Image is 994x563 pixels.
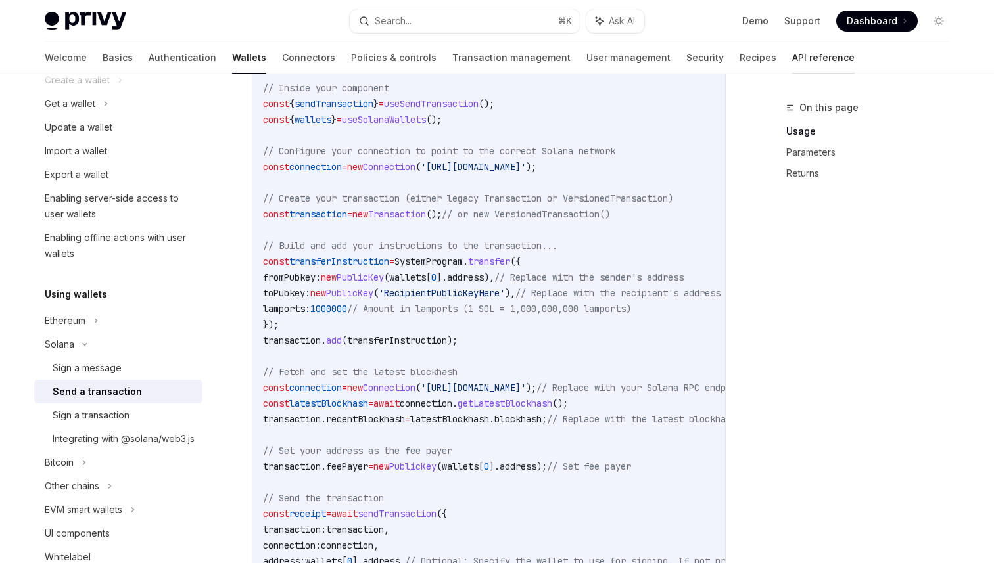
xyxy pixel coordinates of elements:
[421,382,526,394] span: '[URL][DOMAIN_NAME]'
[484,461,489,472] span: 0
[263,492,384,504] span: // Send the transaction
[263,539,321,551] span: connection:
[363,382,415,394] span: Connection
[34,226,202,265] a: Enabling offline actions with user wallets
[53,384,142,399] div: Send a transaction
[321,539,373,551] span: connection
[45,526,110,541] div: UI components
[45,230,195,261] div: Enabling offline actions with user wallets
[53,360,122,376] div: Sign a message
[263,82,389,94] span: // Inside your component
[384,524,389,535] span: ,
[45,42,87,74] a: Welcome
[479,98,494,110] span: ();
[45,455,74,470] div: Bitcoin
[263,508,289,520] span: const
[321,334,326,346] span: .
[515,287,721,299] span: // Replace with the recipient's address
[53,407,130,423] div: Sign a transaction
[505,287,515,299] span: ),
[363,161,415,173] span: Connection
[326,287,373,299] span: PublicKey
[437,508,447,520] span: ({
[405,413,410,425] span: =
[792,42,855,74] a: API reference
[321,271,337,283] span: new
[351,42,437,74] a: Policies & controls
[389,461,437,472] span: PublicKey
[331,114,337,125] span: }
[799,100,859,116] span: On this page
[263,397,289,409] span: const
[347,208,352,220] span: =
[442,208,610,220] span: // or new VersionedTransaction()
[442,461,479,472] span: wallets
[45,167,108,183] div: Export a wallet
[437,271,447,283] span: ].
[45,286,107,302] h5: Using wallets
[232,42,266,74] a: Wallets
[489,413,494,425] span: .
[45,502,122,518] div: EVM smart wallets
[836,11,918,32] a: Dashboard
[326,524,384,535] span: transaction
[786,142,960,163] a: Parameters
[389,256,394,267] span: =
[742,14,769,28] a: Demo
[289,98,295,110] span: {
[263,114,289,125] span: const
[510,256,521,267] span: ({
[426,114,442,125] span: ();
[342,161,347,173] span: =
[263,208,289,220] span: const
[547,413,736,425] span: // Replace with the latest blockhash
[437,461,442,472] span: (
[558,16,572,26] span: ⌘ K
[326,461,368,472] span: feePayer
[34,139,202,163] a: Import a wallet
[263,319,279,330] span: });
[263,303,310,315] span: lamports:
[263,445,452,457] span: // Set your address as the fee payer
[463,256,468,267] span: .
[489,461,500,472] span: ].
[375,13,412,29] div: Search...
[289,256,389,267] span: transferInstruction
[34,427,202,451] a: Integrating with @solana/web3.js
[103,42,133,74] a: Basics
[458,397,552,409] span: getLatestBlockhash
[542,413,547,425] span: ;
[526,382,536,394] span: );
[34,356,202,380] a: Sign a message
[373,397,400,409] span: await
[289,382,342,394] span: connection
[373,539,379,551] span: ,
[326,413,405,425] span: recentBlockhash
[263,161,289,173] span: const
[263,524,326,535] span: transaction:
[263,382,289,394] span: const
[45,120,112,135] div: Update a wallet
[350,9,580,33] button: Search...⌘K
[368,208,426,220] span: Transaction
[326,508,331,520] span: =
[373,461,389,472] span: new
[368,397,373,409] span: =
[337,114,342,125] span: =
[34,403,202,427] a: Sign a transaction
[263,366,458,378] span: // Fetch and set the latest blockhash
[447,334,458,346] span: );
[289,508,326,520] span: receipt
[400,397,452,409] span: connection
[384,271,389,283] span: (
[786,163,960,184] a: Returns
[431,271,437,283] span: 0
[347,334,447,346] span: transferInstruction
[45,478,99,494] div: Other chains
[263,98,289,110] span: const
[342,334,347,346] span: (
[45,336,74,352] div: Solana
[263,461,321,472] span: transaction
[373,98,379,110] span: }
[45,96,95,112] div: Get a wallet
